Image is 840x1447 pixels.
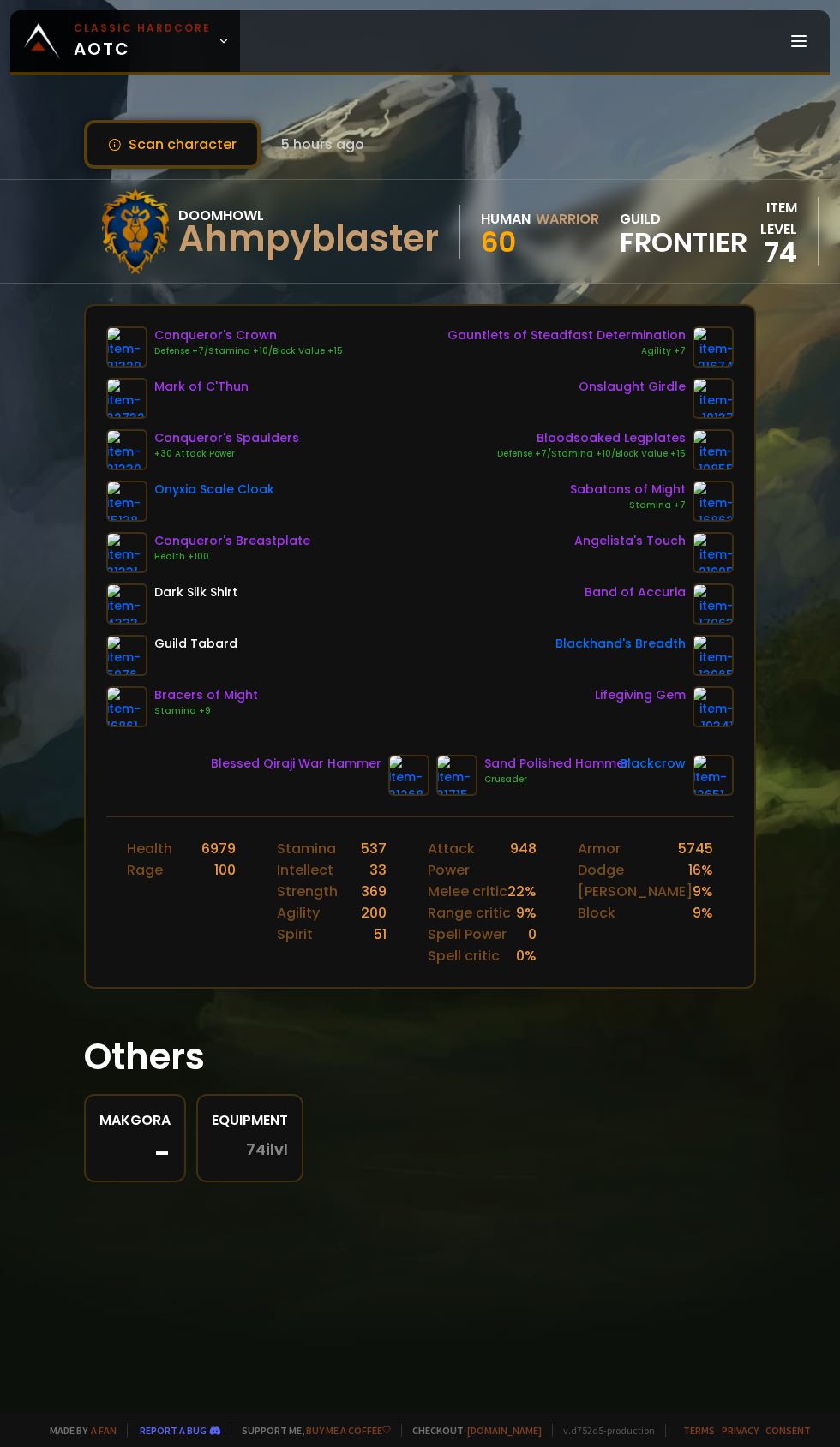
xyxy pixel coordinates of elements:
div: Blackcrow [620,755,686,773]
div: Bloodsoaked Legplates [497,429,686,447]
img: item-21331 [106,532,147,573]
span: AOTC [74,21,211,62]
div: Spell Power [428,924,507,945]
div: Mark of C'Thun [154,378,249,396]
div: Angelista's Touch [574,532,686,550]
div: Band of Accuria [585,583,686,601]
div: Onslaught Girdle [579,378,686,396]
div: Crusader [484,773,629,786]
div: Health [127,838,172,859]
div: 537 [361,838,387,859]
div: 0 % [516,945,537,966]
div: Gauntlets of Steadfast Determination [447,326,686,344]
div: 369 [361,881,387,902]
span: 5 hours ago [281,134,364,155]
img: item-17063 [693,583,734,625]
img: item-16862 [693,481,734,522]
span: v. d752d5 - production [552,1424,655,1437]
span: Support me, [231,1424,391,1437]
div: Defense +7/Stamina +10/Block Value +15 [497,447,686,461]
div: Conqueror's Breastplate [154,532,310,550]
a: Privacy [722,1424,759,1437]
div: 16 % [688,859,713,881]
a: Makgora- [84,1094,186,1182]
div: Dark Silk Shirt [154,583,237,601]
div: Attack Power [428,838,510,881]
div: Stamina +7 [570,499,686,512]
button: Scan character [84,120,261,169]
div: Guild Tabard [154,635,237,653]
div: Agility [277,902,320,924]
div: 74 [747,240,797,266]
div: Stamina +9 [154,704,258,718]
div: Range critic [428,902,511,924]
span: 60 [481,223,516,261]
a: Report a bug [140,1424,207,1437]
img: item-21674 [693,326,734,368]
div: Block [578,902,615,924]
div: guild [620,208,747,255]
img: item-15138 [106,481,147,522]
div: 9 % [693,881,713,902]
div: 0 [528,924,537,945]
div: 9 % [516,902,537,924]
div: Sand Polished Hammer [484,755,629,773]
img: item-16861 [106,686,147,727]
img: item-22732 [106,378,147,419]
div: Sabatons of Might [570,481,686,499]
small: Classic Hardcore [74,21,211,36]
div: [PERSON_NAME] [578,881,693,902]
div: Bracers of Might [154,686,258,704]
img: item-19137 [693,378,734,419]
div: Agility +7 [447,344,686,358]
div: Ahmpyblaster [178,226,439,252]
span: 74 ilvl [246,1141,288,1158]
div: item level [747,197,797,240]
div: Warrior [536,208,599,230]
div: Doomhowl [178,205,439,226]
div: +30 Attack Power [154,447,299,461]
div: 9 % [693,902,713,924]
div: 5745 [678,838,713,859]
div: Dodge [578,859,624,881]
span: Made by [39,1424,117,1437]
div: 22 % [507,881,537,902]
div: Strength [277,881,338,902]
div: 200 [361,902,387,924]
div: Conqueror's Crown [154,326,343,344]
img: item-21330 [106,429,147,470]
div: Health +100 [154,550,310,564]
div: Defense +7/Stamina +10/Block Value +15 [154,344,343,358]
img: item-5976 [106,635,147,676]
a: Buy me a coffee [306,1424,391,1437]
img: item-19341 [693,686,734,727]
div: 6979 [201,838,236,859]
div: Intellect [277,859,333,881]
a: Equipment74ilvl [196,1094,303,1182]
a: [DOMAIN_NAME] [467,1424,542,1437]
span: Frontier [620,230,747,255]
img: item-21329 [106,326,147,368]
a: Consent [765,1424,811,1437]
div: Human [481,208,531,230]
div: 51 [374,924,387,945]
div: Melee critic [428,881,507,902]
img: item-13965 [693,635,734,676]
img: item-21695 [693,532,734,573]
img: item-12651 [693,755,734,796]
div: Blessed Qiraji War Hammer [211,755,381,773]
div: 948 [510,838,537,881]
div: Armor [578,838,621,859]
img: item-21715 [436,755,477,796]
img: item-4333 [106,583,147,625]
div: 100 [214,859,236,881]
span: Checkout [401,1424,542,1437]
div: Rage [127,859,163,881]
div: Spirit [277,924,313,945]
img: item-21268 [388,755,429,796]
div: Lifegiving Gem [595,686,686,704]
div: Makgora [99,1109,171,1131]
div: Equipment [212,1109,288,1131]
div: Spell critic [428,945,500,966]
a: a fan [91,1424,117,1437]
